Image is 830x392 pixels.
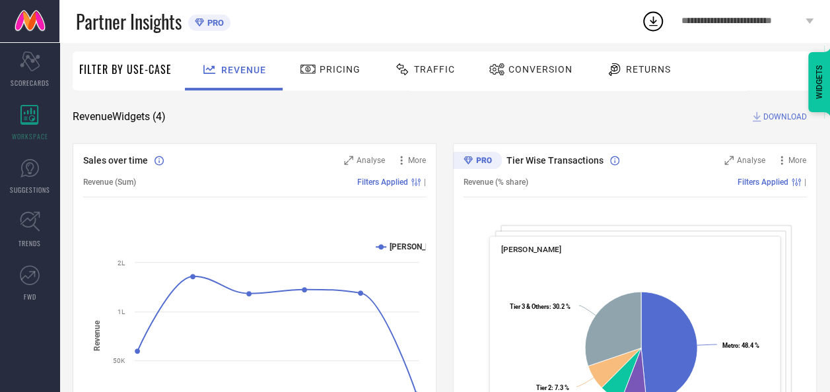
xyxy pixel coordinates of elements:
[357,156,385,165] span: Analyse
[641,9,665,33] div: Open download list
[506,155,604,166] span: Tier Wise Transactions
[453,152,502,172] div: Premium
[118,259,125,267] text: 2L
[722,342,738,349] tspan: Metro
[763,110,807,123] span: DOWNLOAD
[501,245,561,254] span: [PERSON_NAME]
[357,178,408,187] span: Filters Applied
[464,178,528,187] span: Revenue (% share)
[626,64,671,75] span: Returns
[738,178,788,187] span: Filters Applied
[113,357,125,364] text: 50K
[118,308,125,315] text: 1L
[73,110,166,123] span: Revenue Widgets ( 4 )
[804,178,806,187] span: |
[79,61,172,77] span: Filter By Use-Case
[414,64,455,75] span: Traffic
[18,238,41,248] span: TRENDS
[92,320,102,351] tspan: Revenue
[83,155,148,166] span: Sales over time
[24,292,36,302] span: FWD
[510,303,549,310] tspan: Tier 3 & Others
[320,64,361,75] span: Pricing
[737,156,765,165] span: Analyse
[204,18,224,28] span: PRO
[11,78,50,88] span: SCORECARDS
[408,156,426,165] span: More
[510,303,571,310] text: : 30.2 %
[536,383,569,391] text: : 7.3 %
[390,242,450,251] text: [PERSON_NAME]
[76,8,182,35] span: Partner Insights
[722,342,759,349] text: : 48.4 %
[424,178,426,187] span: |
[12,131,48,141] span: WORKSPACE
[10,185,50,195] span: SUGGESTIONS
[788,156,806,165] span: More
[508,64,572,75] span: Conversion
[344,156,353,165] svg: Zoom
[724,156,734,165] svg: Zoom
[536,383,551,391] tspan: Tier 2
[83,178,136,187] span: Revenue (Sum)
[221,65,266,75] span: Revenue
